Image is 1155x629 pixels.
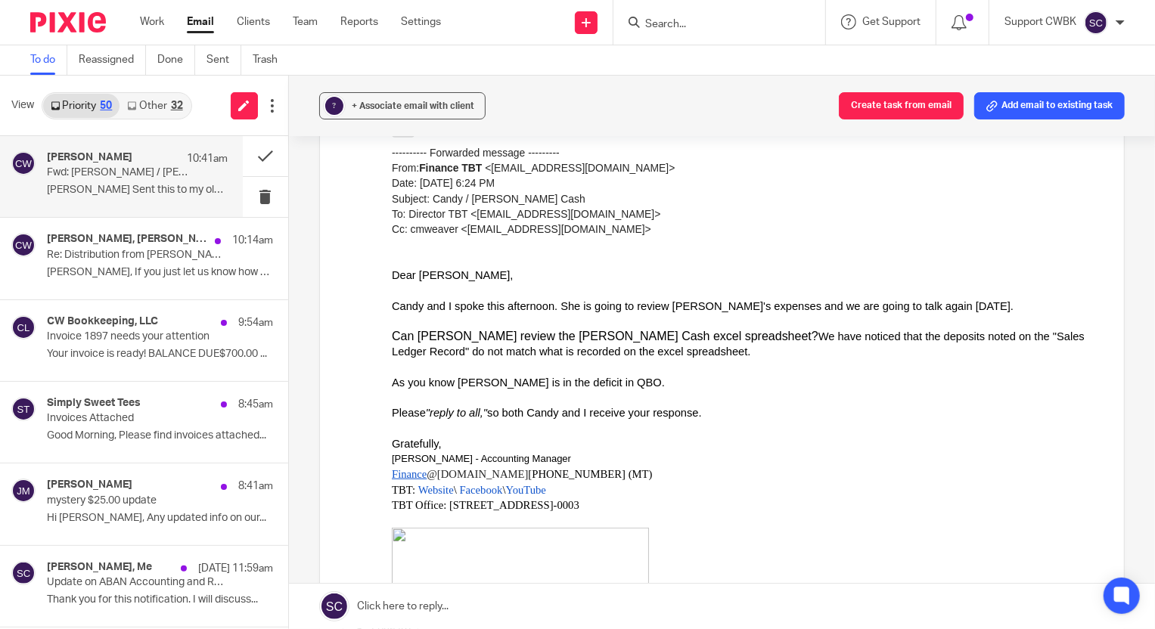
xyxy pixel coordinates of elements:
p: Hi [PERSON_NAME], Any updated info on our... [47,512,273,525]
strong: Finance TBT [27,358,90,370]
a: Clients [237,14,270,29]
p: Fwd: [PERSON_NAME] / [PERSON_NAME] Cash [47,166,191,179]
p: Invoices Attached [47,412,228,425]
span: View [11,98,34,113]
div: 50 [100,101,112,111]
span: Get Support [862,17,921,27]
a: Sent [206,45,241,75]
h4: CW Bookkeeping, LLC [47,315,158,328]
i: "reply to all," [34,603,95,615]
a: Reports [340,14,378,29]
p: 8:45am [238,397,273,412]
button: Add email to existing task [974,92,1125,119]
a: Settings [401,14,441,29]
a: [EMAIL_ADDRESS][DOMAIN_NAME] [76,419,253,431]
h4: [PERSON_NAME], Me [47,561,152,574]
input: Search [644,18,780,32]
p: [DATE] 11:59am [198,561,273,576]
div: ? [325,97,343,115]
a: Other32 [120,94,190,118]
p: 8:41am [238,479,273,494]
button: ? + Associate email with client [319,92,486,119]
button: Create task from email [839,92,964,119]
p: [PERSON_NAME], If you just let us know how much you... [47,266,273,279]
a: [EMAIL_ADDRESS][DOMAIN_NAME] [99,358,277,370]
img: svg%3E [11,315,36,339]
img: svg%3E [11,561,36,585]
a: Priority50 [43,94,120,118]
img: Pixie [30,12,106,33]
h4: [PERSON_NAME] [47,151,132,164]
p: Your invoice is ready! BALANCE DUE$700.00 ... [47,348,273,361]
p: 9:54am [238,315,273,330]
a: Done [157,45,195,75]
p: Invoice 1897 needs your attention [47,330,228,343]
img: svg%3E [11,233,36,257]
p: Good Morning, Please find invoices attached... [47,429,273,442]
h4: Simply Sweet Tees [47,397,141,410]
span: + Associate email with client [352,101,474,110]
p: mystery $25.00 update [47,494,228,507]
p: Thank you for this notification. I will discuss... [47,593,273,606]
p: Re: Distribution from [PERSON_NAME] account [47,249,228,262]
img: svg%3E [11,397,36,421]
a: To do [30,45,67,75]
span: < > [93,358,283,370]
p: [PERSON_NAME] Sent this to my old email. ... [47,184,228,197]
p: Support CWBK [1004,14,1076,29]
div: 32 [171,101,183,111]
p: Update on ABAN Accounting and Request for Assistance [47,576,228,589]
a: Reassigned [79,45,146,75]
img: svg%3E [11,479,36,503]
p: 10:14am [232,233,273,248]
a: Team [293,14,318,29]
a: Trash [253,45,289,75]
img: svg%3E [1084,11,1108,35]
img: svg%3E [11,151,36,175]
a: [EMAIL_ADDRESS][DOMAIN_NAME] [85,404,262,416]
a: Work [140,14,164,29]
p: 10:41am [187,151,228,166]
a: Email [187,14,214,29]
h4: [PERSON_NAME] [47,479,132,491]
h4: [PERSON_NAME], [PERSON_NAME] [47,233,207,246]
